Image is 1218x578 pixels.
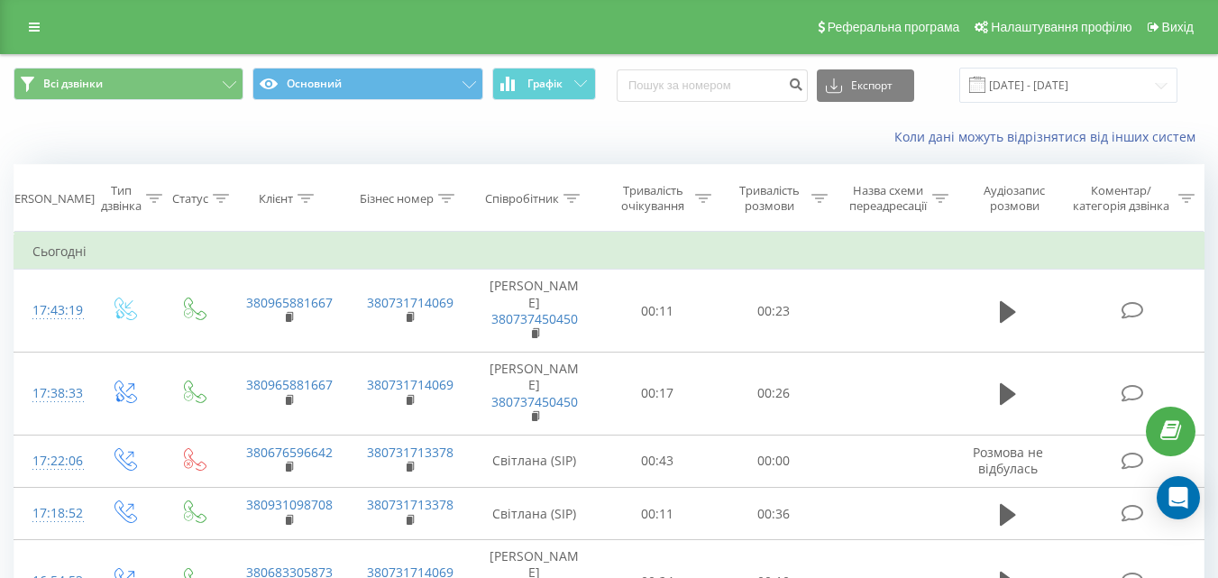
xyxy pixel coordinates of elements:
div: Співробітник [485,191,559,206]
a: 380965881667 [246,376,333,393]
button: Всі дзвінки [14,68,243,100]
div: Тривалість розмови [732,183,807,214]
div: 17:38:33 [32,376,70,411]
td: Сьогодні [14,234,1204,270]
div: Коментар/категорія дзвінка [1068,183,1174,214]
div: 17:43:19 [32,293,70,328]
div: Клієнт [259,191,293,206]
div: Назва схеми переадресації [848,183,928,214]
a: 380731713378 [367,444,453,461]
button: Основний [252,68,482,100]
td: [PERSON_NAME] [470,353,600,436]
td: 00:00 [716,435,832,487]
div: Аудіозапис розмови [969,183,1060,214]
td: 00:17 [600,353,716,436]
div: Бізнес номер [360,191,434,206]
a: 380931098708 [246,496,333,513]
td: 00:43 [600,435,716,487]
span: Налаштування профілю [991,20,1131,34]
td: Світлана (SIP) [470,488,600,540]
div: Статус [172,191,208,206]
div: Тип дзвінка [101,183,142,214]
a: 380965881667 [246,294,333,311]
td: [PERSON_NAME] [470,270,600,353]
a: 380731714069 [367,376,453,393]
div: 17:22:06 [32,444,70,479]
button: Графік [492,68,596,100]
a: 380731713378 [367,496,453,513]
div: [PERSON_NAME] [4,191,95,206]
div: Open Intercom Messenger [1157,476,1200,519]
span: Вихід [1162,20,1194,34]
td: Світлана (SIP) [470,435,600,487]
a: 380676596642 [246,444,333,461]
span: Реферальна програма [828,20,960,34]
a: 380731714069 [367,294,453,311]
button: Експорт [817,69,914,102]
td: 00:36 [716,488,832,540]
a: 380737450450 [491,310,578,327]
td: 00:11 [600,270,716,353]
td: 00:23 [716,270,832,353]
div: 17:18:52 [32,496,70,531]
span: Розмова не відбулась [973,444,1043,477]
span: Графік [527,78,563,90]
span: Всі дзвінки [43,77,103,91]
a: 380737450450 [491,393,578,410]
a: Коли дані можуть відрізнятися вiд інших систем [894,128,1204,145]
div: Тривалість очікування [616,183,691,214]
td: 00:26 [716,353,832,436]
td: 00:11 [600,488,716,540]
input: Пошук за номером [617,69,808,102]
